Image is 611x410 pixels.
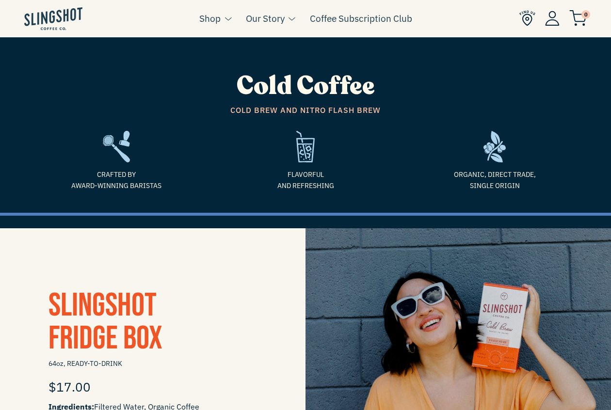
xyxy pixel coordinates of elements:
span: 64oz, READY-TO-DRINK [48,355,257,372]
span: 0 [581,10,590,19]
img: refreshing-1635975143169.svg [296,131,314,162]
img: Find Us [519,10,535,26]
a: Our Story [246,11,285,26]
div: $17.00 [48,372,257,401]
span: Cold Brew and Nitro Flash Brew [29,104,582,117]
span: Organic, Direct Trade, Single Origin [407,169,582,191]
a: Shop [199,11,221,26]
span: Crafted by Award-Winning Baristas [29,169,204,191]
img: cart [569,10,587,26]
span: Cold Coffee [237,69,375,103]
a: 0 [569,13,587,24]
img: frame2-1635783918803.svg [103,131,130,162]
img: Account [545,11,560,26]
a: Coffee Subscription Club [310,11,412,26]
span: Flavorful and refreshing [218,169,393,191]
a: SlingshotFridge Box [48,286,162,358]
img: frame-1635784469962.svg [483,131,506,162]
span: Slingshot Fridge Box [48,286,162,358]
